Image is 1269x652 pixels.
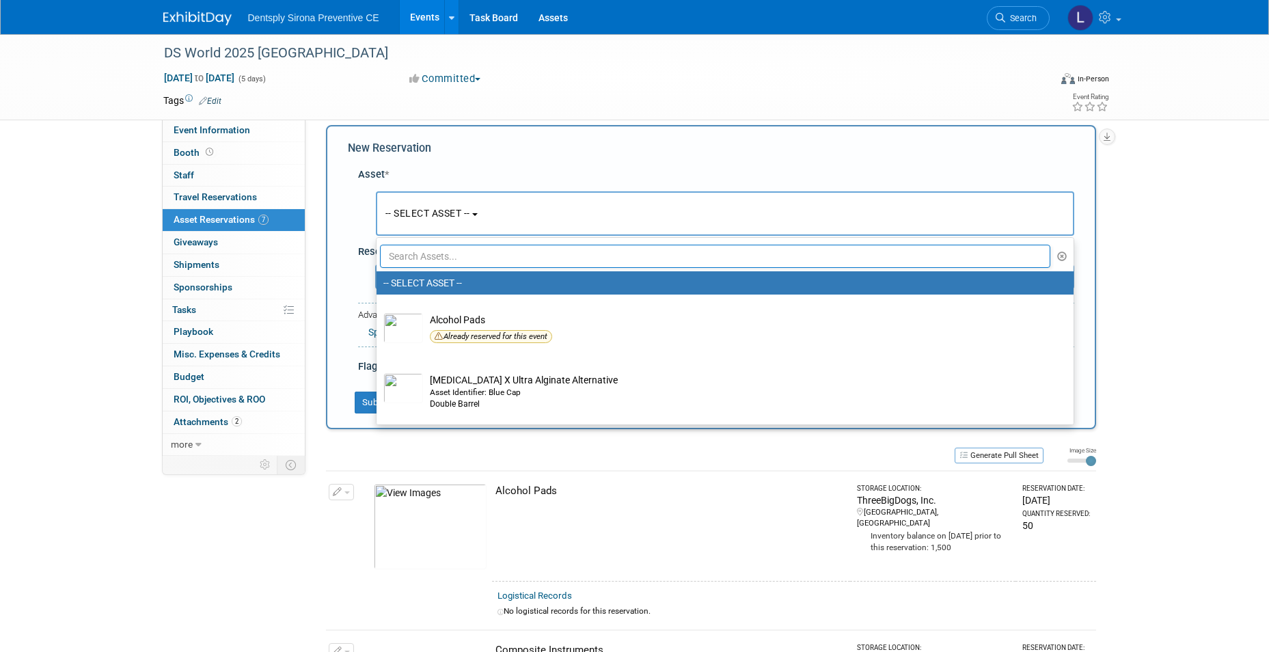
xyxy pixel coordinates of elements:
[358,245,1074,259] div: Reservation Notes
[348,141,431,154] span: New Reservation
[174,214,269,225] span: Asset Reservations
[423,373,1046,410] td: [MEDICAL_DATA] X Ultra Alginate Alternative
[163,389,305,411] a: ROI, Objectives & ROO
[1067,446,1096,454] div: Image Size
[405,72,486,86] button: Committed
[174,394,265,405] span: ROI, Objectives & ROO
[174,191,257,202] span: Travel Reservations
[254,456,277,474] td: Personalize Event Tab Strip
[174,349,280,359] span: Misc. Expenses & Credits
[1061,73,1075,84] img: Format-Inperson.png
[174,416,242,427] span: Attachments
[163,366,305,388] a: Budget
[1022,519,1090,532] div: 50
[174,371,204,382] span: Budget
[172,304,196,315] span: Tasks
[174,147,216,158] span: Booth
[163,344,305,366] a: Misc. Expenses & Credits
[497,590,572,601] a: Logistical Records
[163,165,305,187] a: Staff
[430,387,1046,398] div: Asset Identifier: Blue Cap
[355,392,400,413] button: Submit
[237,74,266,83] span: (5 days)
[174,236,218,247] span: Giveaways
[248,12,379,23] span: Dentsply Sirona Preventive CE
[368,327,519,338] a: Specify Shipping Logistics Category
[174,124,250,135] span: Event Information
[163,277,305,299] a: Sponsorships
[383,274,1060,292] label: -- SELECT ASSET --
[385,208,470,219] span: -- SELECT ASSET --
[159,41,1029,66] div: DS World 2025 [GEOGRAPHIC_DATA]
[430,398,1046,410] div: Double Barrel
[163,434,305,456] a: more
[258,215,269,225] span: 7
[1022,484,1090,493] div: Reservation Date:
[193,72,206,83] span: to
[358,360,380,372] span: Flag:
[171,439,193,450] span: more
[163,321,305,343] a: Playbook
[199,96,221,106] a: Edit
[1022,509,1090,519] div: Quantity Reserved:
[857,484,1011,493] div: Storage Location:
[163,142,305,164] a: Booth
[163,254,305,276] a: Shipments
[969,71,1110,92] div: Event Format
[174,169,194,180] span: Staff
[163,411,305,433] a: Attachments2
[987,6,1050,30] a: Search
[358,309,1074,322] div: Advanced Options
[163,209,305,231] a: Asset Reservations7
[430,330,552,343] div: Already reserved for this event
[423,313,1046,347] td: Alcohol Pads
[376,191,1074,236] button: -- SELECT ASSET --
[203,147,216,157] span: Booth not reserved yet
[277,456,305,474] td: Toggle Event Tabs
[857,529,1011,554] div: Inventory balance on [DATE] prior to this reservation: 1,500
[163,94,221,107] td: Tags
[163,72,235,84] span: [DATE] [DATE]
[174,259,219,270] span: Shipments
[174,282,232,293] span: Sponsorships
[163,12,232,25] img: ExhibitDay
[163,232,305,254] a: Giveaways
[163,120,305,141] a: Event Information
[374,484,487,569] img: View Images
[857,507,1011,529] div: [GEOGRAPHIC_DATA], [GEOGRAPHIC_DATA]
[955,448,1043,463] button: Generate Pull Sheet
[380,245,1051,268] input: Search Assets...
[232,416,242,426] span: 2
[857,493,1011,507] div: ThreeBigDogs, Inc.
[1077,74,1109,84] div: In-Person
[358,167,1074,182] div: Asset
[1005,13,1037,23] span: Search
[1022,493,1090,507] div: [DATE]
[497,606,1091,617] div: No logistical records for this reservation.
[495,484,845,498] div: Alcohol Pads
[1072,94,1108,100] div: Event Rating
[1067,5,1093,31] img: Lindsey Stutz
[174,326,213,337] span: Playbook
[163,299,305,321] a: Tasks
[163,187,305,208] a: Travel Reservations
